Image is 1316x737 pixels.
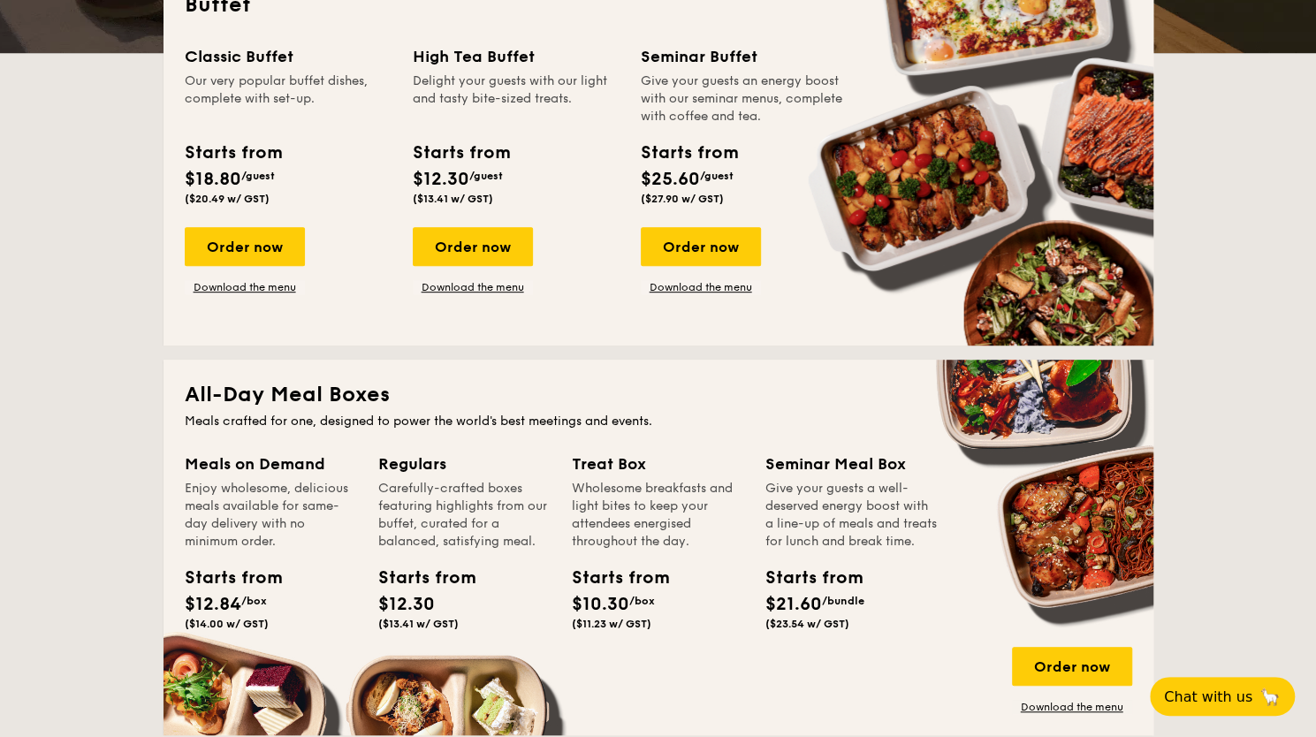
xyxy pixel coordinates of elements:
[185,227,305,266] div: Order now
[413,193,493,205] span: ($13.41 w/ GST)
[185,565,264,591] div: Starts from
[1164,688,1252,705] span: Chat with us
[185,413,1132,430] div: Meals crafted for one, designed to power the world's best meetings and events.
[629,595,655,607] span: /box
[1012,700,1132,714] a: Download the menu
[185,280,305,294] a: Download the menu
[378,480,551,551] div: Carefully-crafted boxes featuring highlights from our buffet, curated for a balanced, satisfying ...
[641,193,724,205] span: ($27.90 w/ GST)
[700,170,734,182] span: /guest
[822,595,864,607] span: /bundle
[185,193,270,205] span: ($20.49 w/ GST)
[378,618,459,630] span: ($13.41 w/ GST)
[185,594,241,615] span: $12.84
[185,381,1132,409] h2: All-Day Meal Boxes
[378,565,458,591] div: Starts from
[185,618,269,630] span: ($14.00 w/ GST)
[185,44,392,69] div: Classic Buffet
[765,480,938,551] div: Give your guests a well-deserved energy boost with a line-up of meals and treats for lunch and br...
[185,72,392,125] div: Our very popular buffet dishes, complete with set-up.
[572,594,629,615] span: $10.30
[185,480,357,551] div: Enjoy wholesome, delicious meals available for same-day delivery with no minimum order.
[241,170,275,182] span: /guest
[241,595,267,607] span: /box
[413,227,533,266] div: Order now
[185,452,357,476] div: Meals on Demand
[469,170,503,182] span: /guest
[1012,647,1132,686] div: Order now
[765,618,849,630] span: ($23.54 w/ GST)
[413,280,533,294] a: Download the menu
[1150,677,1295,716] button: Chat with us🦙
[1259,687,1281,707] span: 🦙
[641,227,761,266] div: Order now
[641,169,700,190] span: $25.60
[641,72,848,125] div: Give your guests an energy boost with our seminar menus, complete with coffee and tea.
[185,140,281,166] div: Starts from
[572,618,651,630] span: ($11.23 w/ GST)
[413,44,620,69] div: High Tea Buffet
[572,565,651,591] div: Starts from
[378,594,435,615] span: $12.30
[413,72,620,125] div: Delight your guests with our light and tasty bite-sized treats.
[572,480,744,551] div: Wholesome breakfasts and light bites to keep your attendees energised throughout the day.
[641,140,737,166] div: Starts from
[641,44,848,69] div: Seminar Buffet
[572,452,744,476] div: Treat Box
[413,140,509,166] div: Starts from
[641,280,761,294] a: Download the menu
[413,169,469,190] span: $12.30
[765,452,938,476] div: Seminar Meal Box
[378,452,551,476] div: Regulars
[765,565,845,591] div: Starts from
[185,169,241,190] span: $18.80
[765,594,822,615] span: $21.60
